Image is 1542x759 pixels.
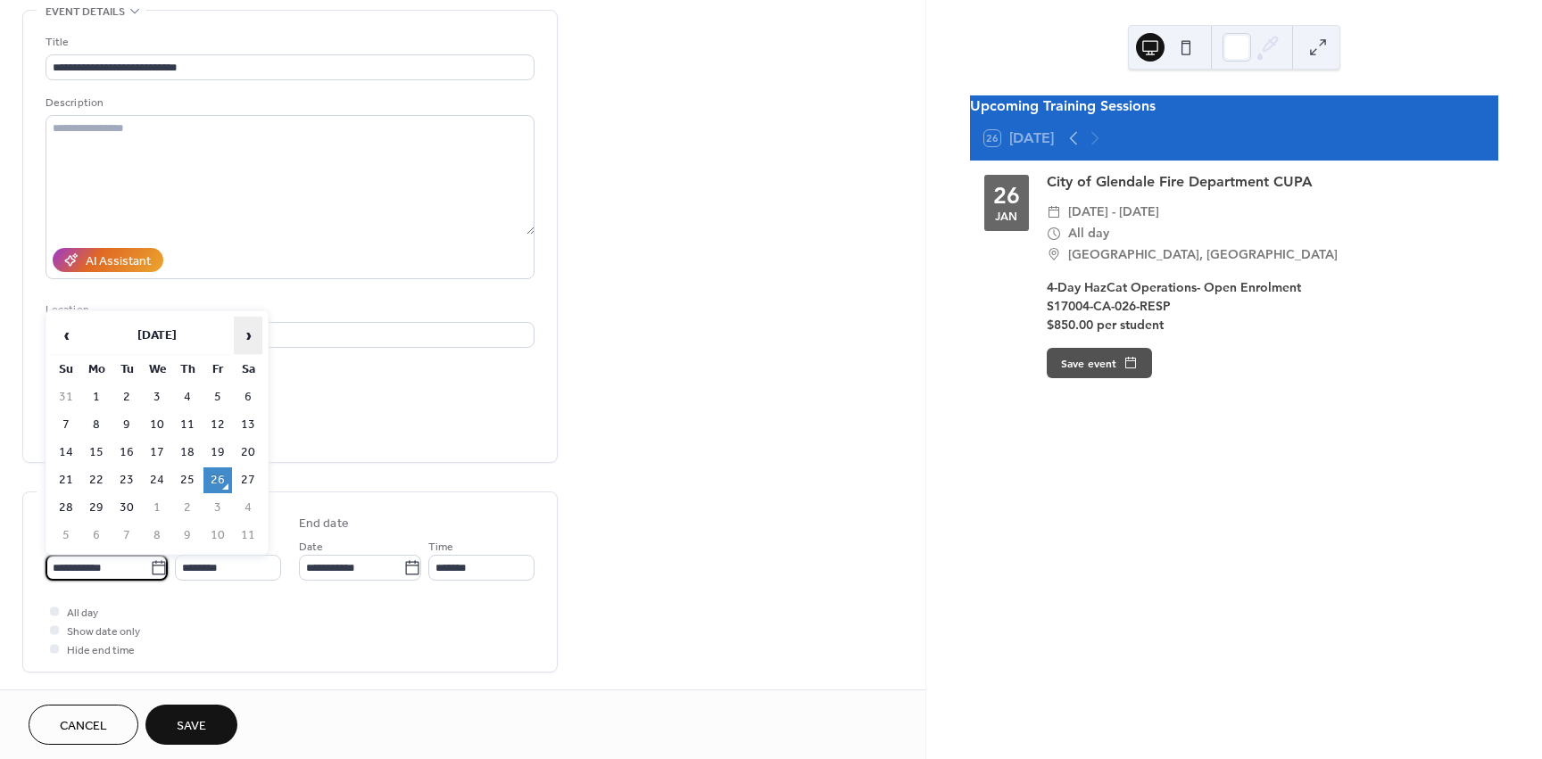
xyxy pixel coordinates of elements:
td: 26 [203,467,232,493]
th: Th [173,357,202,383]
td: 11 [173,412,202,438]
td: 19 [203,440,232,466]
td: 27 [234,467,262,493]
div: ​ [1047,244,1061,266]
td: 4 [234,495,262,521]
td: 23 [112,467,141,493]
span: Save [177,717,206,736]
div: AI Assistant [86,252,151,271]
span: Hide end time [67,641,135,660]
td: 18 [173,440,202,466]
td: 20 [234,440,262,466]
td: 6 [234,384,262,410]
td: 1 [82,384,111,410]
td: 5 [203,384,232,410]
td: 4 [173,384,202,410]
td: 16 [112,440,141,466]
div: Title [46,33,531,52]
th: Sa [234,357,262,383]
span: [DATE] - [DATE] [1068,202,1159,223]
th: Fr [203,357,232,383]
span: ‹ [53,318,79,353]
span: [GEOGRAPHIC_DATA], [GEOGRAPHIC_DATA] [1068,244,1338,266]
td: 2 [173,495,202,521]
div: Jan [995,210,1017,222]
td: 9 [112,412,141,438]
div: Location [46,301,531,319]
td: 3 [203,495,232,521]
div: Upcoming Training Sessions [970,95,1498,117]
span: Show date only [67,623,140,641]
div: 4-Day HazCat Operations- Open Enrolment S17004-CA-026-RESP $850.00 per student [1047,278,1484,334]
td: 14 [52,440,80,466]
td: 22 [82,467,111,493]
td: 8 [143,523,171,549]
td: 24 [143,467,171,493]
td: 11 [234,523,262,549]
div: Description [46,94,531,112]
td: 9 [173,523,202,549]
span: Cancel [60,717,107,736]
td: 10 [143,412,171,438]
div: ​ [1047,202,1061,223]
td: 12 [203,412,232,438]
button: Save [145,705,237,745]
td: 21 [52,467,80,493]
span: All day [1068,223,1109,244]
button: AI Assistant [53,248,163,272]
td: 3 [143,384,171,410]
td: 25 [173,467,202,493]
td: 15 [82,440,111,466]
div: 26 [993,185,1020,207]
td: 13 [234,412,262,438]
td: 29 [82,495,111,521]
th: Su [52,357,80,383]
th: [DATE] [82,317,232,355]
button: Save event [1047,348,1152,378]
span: › [235,318,261,353]
div: ​ [1047,223,1061,244]
td: 8 [82,412,111,438]
button: Cancel [29,705,138,745]
th: Mo [82,357,111,383]
td: 31 [52,384,80,410]
td: 30 [112,495,141,521]
td: 5 [52,523,80,549]
td: 1 [143,495,171,521]
th: Tu [112,357,141,383]
td: 7 [112,523,141,549]
span: Event details [46,3,125,21]
td: 2 [112,384,141,410]
td: 10 [203,523,232,549]
span: All day [67,604,98,623]
div: City of Glendale Fire Department CUPA [1047,171,1484,193]
div: End date [299,515,349,533]
th: We [143,357,171,383]
td: 7 [52,412,80,438]
span: Date [299,538,323,557]
td: 6 [82,523,111,549]
td: 28 [52,495,80,521]
span: Time [428,538,453,557]
td: 17 [143,440,171,466]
